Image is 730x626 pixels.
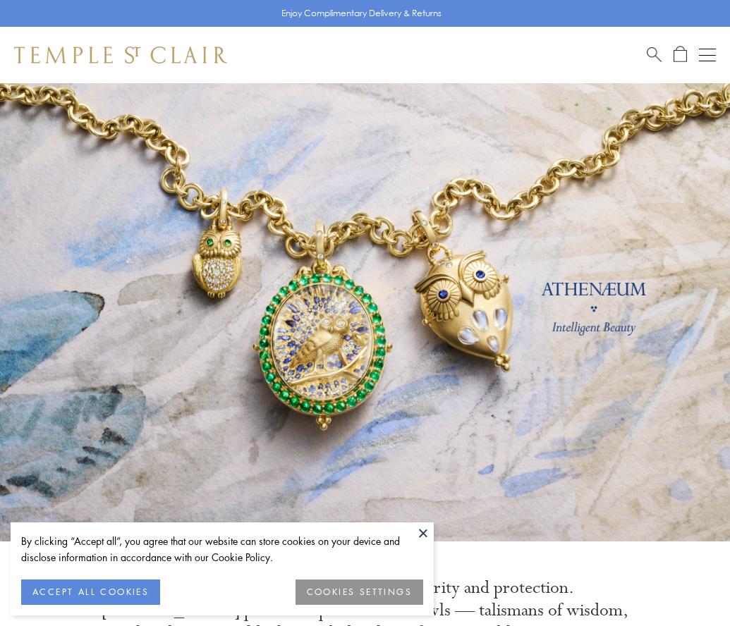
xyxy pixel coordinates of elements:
[21,579,160,605] button: ACCEPT ALL COOKIES
[296,579,423,605] button: COOKIES SETTINGS
[674,46,687,63] a: Open Shopping Bag
[14,47,227,63] img: Temple St. Clair
[647,46,662,63] a: Search
[699,47,716,63] button: Open navigation
[21,533,423,565] div: By clicking “Accept all”, you agree that our website can store cookies on your device and disclos...
[281,6,442,20] p: Enjoy Complimentary Delivery & Returns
